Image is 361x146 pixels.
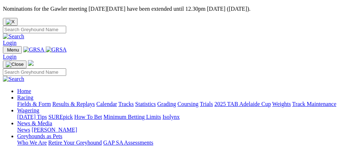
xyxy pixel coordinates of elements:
[214,101,271,107] a: 2025 TAB Adelaide Cup
[46,47,67,53] img: GRSA
[200,101,213,107] a: Trials
[3,46,22,54] button: Toggle navigation
[3,76,24,82] img: Search
[103,140,153,146] a: GAP SA Assessments
[17,94,33,101] a: Racing
[17,88,31,94] a: Home
[74,114,102,120] a: How To Bet
[17,133,62,139] a: Greyhounds as Pets
[7,47,19,53] span: Menu
[135,101,156,107] a: Statistics
[17,101,51,107] a: Fields & Form
[3,18,18,26] button: Close
[17,140,47,146] a: Who We Are
[3,40,16,46] a: Login
[118,101,134,107] a: Tracks
[177,101,199,107] a: Coursing
[17,127,358,133] div: News & Media
[23,47,44,53] img: GRSA
[17,114,47,120] a: [DATE] Tips
[3,26,66,33] input: Search
[272,101,291,107] a: Weights
[3,68,66,76] input: Search
[3,54,16,60] a: Login
[17,101,358,107] div: Racing
[17,107,39,113] a: Wagering
[31,127,77,133] a: [PERSON_NAME]
[48,114,73,120] a: SUREpick
[48,140,102,146] a: Retire Your Greyhound
[52,101,95,107] a: Results & Replays
[6,62,24,67] img: Close
[157,101,176,107] a: Grading
[17,140,358,146] div: Greyhounds as Pets
[17,120,52,126] a: News & Media
[6,19,15,25] img: X
[17,127,30,133] a: News
[3,33,24,40] img: Search
[17,114,358,120] div: Wagering
[3,60,26,68] button: Toggle navigation
[103,114,161,120] a: Minimum Betting Limits
[162,114,180,120] a: Isolynx
[28,60,34,66] img: logo-grsa-white.png
[96,101,117,107] a: Calendar
[3,6,358,12] p: Nominations for the Gawler meeting [DATE][DATE] have been extended until 12.30pm [DATE] ([DATE]).
[292,101,336,107] a: Track Maintenance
